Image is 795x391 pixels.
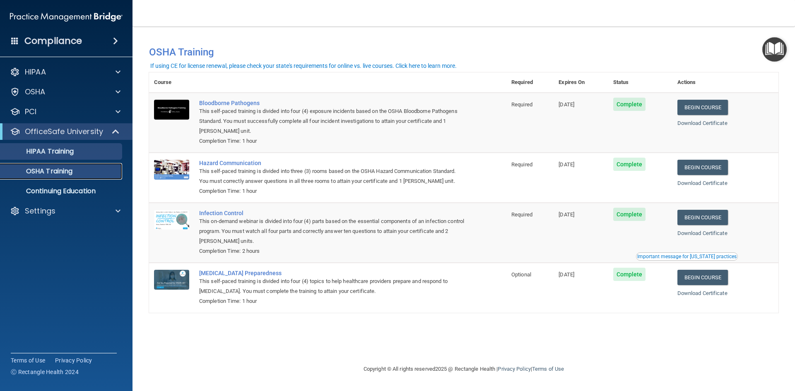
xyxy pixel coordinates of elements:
[559,101,574,108] span: [DATE]
[199,106,465,136] div: This self-paced training is divided into four (4) exposure incidents based on the OSHA Bloodborne...
[199,210,465,216] a: Infection Control
[498,366,530,372] a: Privacy Policy
[613,158,646,171] span: Complete
[25,206,55,216] p: Settings
[636,252,738,261] button: Read this if you are a dental practitioner in the state of CA
[149,46,778,58] h4: OSHA Training
[149,72,194,93] th: Course
[199,296,465,306] div: Completion Time: 1 hour
[25,67,46,77] p: HIPAA
[199,216,465,246] div: This on-demand webinar is divided into four (4) parts based on the essential components of an inf...
[5,147,74,156] p: HIPAA Training
[55,356,92,365] a: Privacy Policy
[199,160,465,166] a: Hazard Communication
[511,101,532,108] span: Required
[559,271,574,278] span: [DATE]
[532,366,564,372] a: Terms of Use
[677,290,728,296] a: Download Certificate
[762,37,787,62] button: Open Resource Center
[199,166,465,186] div: This self-paced training is divided into three (3) rooms based on the OSHA Hazard Communication S...
[677,100,728,115] a: Begin Course
[677,160,728,175] a: Begin Course
[677,230,728,236] a: Download Certificate
[754,334,785,365] iframe: Drift Widget Chat Controller
[10,9,123,25] img: PMB logo
[677,180,728,186] a: Download Certificate
[554,72,608,93] th: Expires On
[613,268,646,281] span: Complete
[511,271,531,278] span: Optional
[506,72,554,93] th: Required
[10,127,120,137] a: OfficeSafe University
[150,63,457,69] div: If using CE for license renewal, please check your state's requirements for online vs. live cours...
[672,72,778,93] th: Actions
[677,210,728,225] a: Begin Course
[637,254,737,259] div: Important message for [US_STATE] practices
[559,161,574,168] span: [DATE]
[5,167,72,175] p: OSHA Training
[11,368,79,376] span: Ⓒ Rectangle Health 2024
[199,136,465,146] div: Completion Time: 1 hour
[25,107,36,117] p: PCI
[677,270,728,285] a: Begin Course
[149,62,458,70] button: If using CE for license renewal, please check your state's requirements for online vs. live cours...
[10,67,120,77] a: HIPAA
[10,206,120,216] a: Settings
[313,356,615,382] div: Copyright © All rights reserved 2025 @ Rectangle Health | |
[608,72,672,93] th: Status
[511,161,532,168] span: Required
[25,87,46,97] p: OSHA
[677,120,728,126] a: Download Certificate
[511,211,532,218] span: Required
[199,276,465,296] div: This self-paced training is divided into four (4) topics to help healthcare providers prepare and...
[613,208,646,221] span: Complete
[11,356,45,365] a: Terms of Use
[25,127,103,137] p: OfficeSafe University
[199,100,465,106] a: Bloodborne Pathogens
[199,270,465,276] a: [MEDICAL_DATA] Preparedness
[199,246,465,256] div: Completion Time: 2 hours
[10,107,120,117] a: PCI
[613,98,646,111] span: Complete
[559,211,574,218] span: [DATE]
[199,186,465,196] div: Completion Time: 1 hour
[10,87,120,97] a: OSHA
[24,35,82,47] h4: Compliance
[5,187,118,195] p: Continuing Education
